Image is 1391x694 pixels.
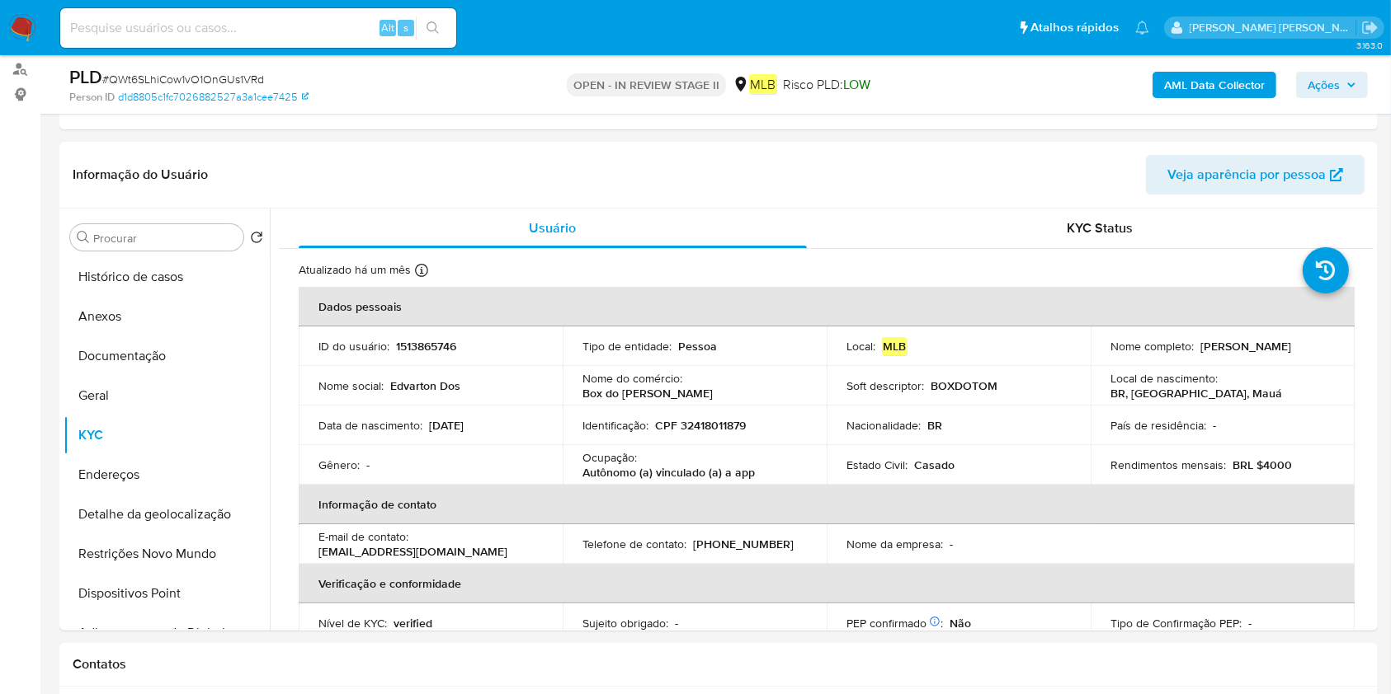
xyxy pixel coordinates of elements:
p: Não [950,616,971,631]
p: verified [394,616,432,631]
a: Sair [1361,19,1379,36]
p: Nome social : [318,378,384,393]
button: Endereços [64,455,270,495]
p: juliane.miranda@mercadolivre.com [1190,20,1356,35]
p: - [1213,418,1216,433]
th: Dados pessoais [299,287,1355,326]
em: MLB [882,337,907,355]
button: Documentação [64,336,270,376]
span: LOW [843,75,870,94]
button: Adiantamentos de Dinheiro [64,613,270,653]
p: OPEN - IN REVIEW STAGE II [567,73,726,96]
b: PLD [69,63,102,90]
b: AML Data Collector [1164,72,1265,98]
button: KYC [64,415,270,455]
span: # QWt6SLhiCow1vO1OnGUs1VRd [102,71,264,87]
p: CPF 32418011879 [655,418,746,433]
p: 1513865746 [396,339,456,354]
p: Gênero : [318,457,360,472]
span: s [403,20,408,35]
p: E-mail de contato : [318,529,408,544]
p: Rendimentos mensais : [1110,457,1226,472]
p: Nome do comércio : [582,371,682,386]
button: Ações [1296,72,1368,98]
p: Sujeito obrigado : [582,616,668,631]
th: Verificação e conformidade [299,564,1355,603]
button: Anexos [64,297,270,336]
a: Notificações [1135,21,1149,35]
span: Risco PLD: [783,76,870,94]
button: Retornar ao pedido padrão [250,231,263,249]
p: BRL $4000 [1233,457,1292,472]
button: search-icon [416,16,450,40]
button: Restrições Novo Mundo [64,534,270,574]
p: ID do usuário : [318,339,389,354]
p: BR [927,418,942,433]
p: [PHONE_NUMBER] [693,537,794,551]
p: - [950,537,953,551]
span: Ações [1308,72,1340,98]
p: Soft descriptor : [846,378,924,393]
p: Nível de KYC : [318,616,387,631]
th: Informação de contato [299,485,1355,524]
p: PEP confirmado : [846,616,943,631]
span: KYC Status [1067,218,1133,237]
span: 3.163.0 [1356,39,1383,52]
b: Person ID [69,90,115,105]
p: Tipo de entidade : [582,339,672,354]
p: Nacionalidade : [846,418,921,433]
h1: Contatos [73,656,1365,673]
p: [DATE] [429,418,464,433]
p: País de residência : [1110,418,1206,433]
p: Local de nascimento : [1110,371,1218,386]
p: Atualizado há um mês [299,262,411,278]
p: [PERSON_NAME] [1200,339,1291,354]
button: AML Data Collector [1153,72,1276,98]
p: Identificação : [582,418,648,433]
button: Geral [64,376,270,415]
span: Atalhos rápidos [1030,19,1119,36]
button: Veja aparência por pessoa [1146,155,1365,195]
span: Alt [381,20,394,35]
button: Histórico de casos [64,257,270,297]
input: Procurar [93,231,237,246]
p: [EMAIL_ADDRESS][DOMAIN_NAME] [318,544,507,559]
em: MLB [749,74,776,94]
a: d1d8805c1fc7026882527a3a1cee7425 [118,90,309,105]
h1: Informação do Usuário [73,166,208,183]
span: Usuário [529,218,576,237]
p: Nome da empresa : [846,537,943,551]
p: Data de nascimento : [318,418,422,433]
input: Pesquise usuários ou casos... [60,17,456,39]
p: Ocupação : [582,450,637,465]
span: Veja aparência por pessoa [1167,155,1326,195]
p: Nome completo : [1110,339,1194,354]
p: Box do [PERSON_NAME] [582,386,713,401]
p: Local : [846,339,875,354]
p: Telefone de contato : [582,537,686,551]
p: BOXDOTOM [931,378,997,393]
p: Edvarton Dos [390,378,460,393]
p: - [1248,616,1252,631]
button: Procurar [77,231,90,244]
p: Pessoa [678,339,717,354]
p: Autônomo (a) vinculado (a) a app [582,465,755,480]
p: BR, [GEOGRAPHIC_DATA], Mauá [1110,386,1282,401]
button: Detalhe da geolocalização [64,495,270,534]
p: Tipo de Confirmação PEP : [1110,616,1242,631]
p: - [366,457,370,472]
button: Dispositivos Point [64,574,270,613]
p: - [675,616,678,631]
p: Estado Civil : [846,457,908,472]
p: Casado [914,457,955,472]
